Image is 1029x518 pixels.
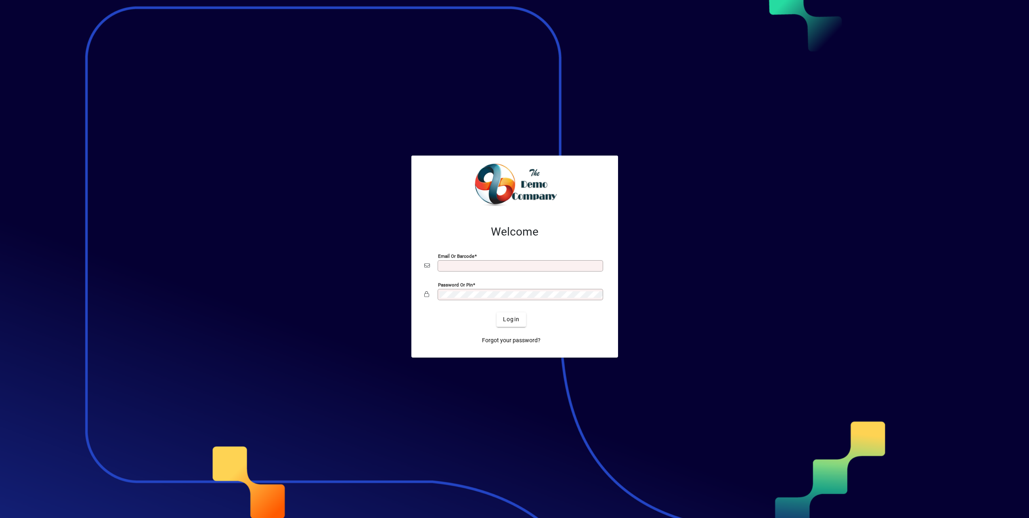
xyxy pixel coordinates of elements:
[503,315,520,324] span: Login
[497,312,526,327] button: Login
[482,336,541,345] span: Forgot your password?
[438,253,474,259] mat-label: Email or Barcode
[479,333,544,348] a: Forgot your password?
[424,225,605,239] h2: Welcome
[438,282,473,287] mat-label: Password or Pin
